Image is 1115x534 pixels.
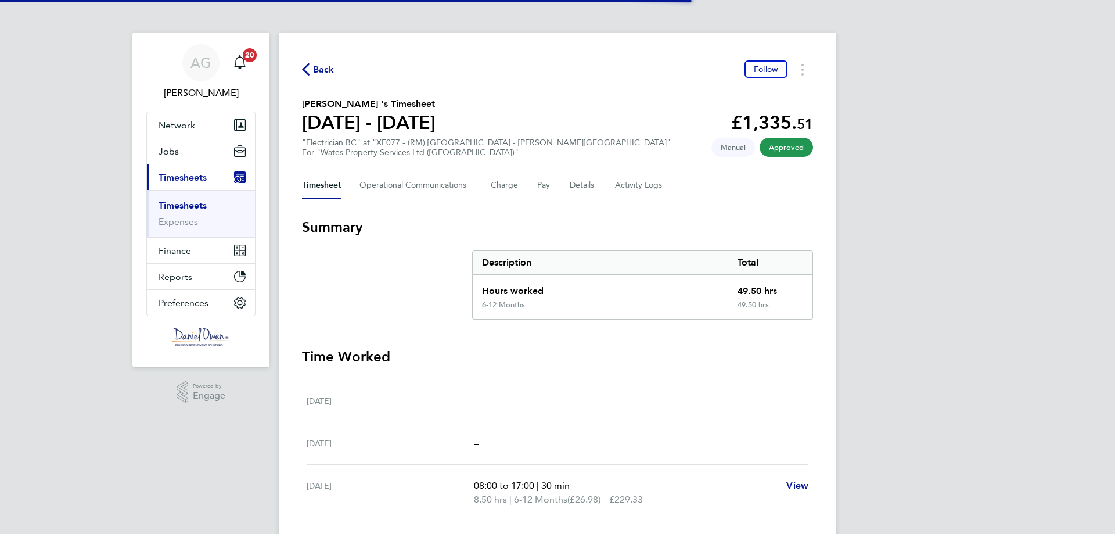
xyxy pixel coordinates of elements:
span: £229.33 [609,494,643,505]
div: 6-12 Months [482,300,525,310]
span: Network [159,120,195,131]
button: Charge [491,171,519,199]
span: Timesheets [159,172,207,183]
a: Expenses [159,216,198,227]
button: Details [570,171,596,199]
span: This timesheet was manually created. [711,138,755,157]
div: Timesheets [147,190,255,237]
span: Jobs [159,146,179,157]
span: AG [190,55,211,70]
h1: [DATE] - [DATE] [302,111,436,134]
button: Jobs [147,138,255,164]
a: View [786,479,808,493]
span: Engage [193,391,225,401]
h3: Summary [302,218,813,236]
div: Summary [472,250,813,320]
span: | [509,494,512,505]
span: Follow [754,64,778,74]
button: Preferences [147,290,255,316]
a: 20 [228,44,251,81]
a: Powered byEngage [177,381,226,403]
button: Pay [537,171,551,199]
span: This timesheet has been approved. [760,138,813,157]
div: 49.50 hrs [728,275,812,300]
div: For "Wates Property Services Ltd ([GEOGRAPHIC_DATA])" [302,148,671,157]
span: 20 [243,48,257,62]
span: | [537,480,539,491]
button: Timesheets Menu [792,60,813,78]
button: Activity Logs [615,171,664,199]
span: 51 [797,116,813,132]
span: 08:00 to 17:00 [474,480,534,491]
button: Finance [147,238,255,263]
div: [DATE] [307,479,474,507]
span: Back [313,63,334,77]
button: Timesheet [302,171,341,199]
button: Back [302,62,334,77]
span: Reports [159,271,192,282]
div: Hours worked [473,275,728,300]
span: 30 min [541,480,570,491]
div: 49.50 hrs [728,300,812,319]
span: 8.50 hrs [474,494,507,505]
button: Timesheets [147,164,255,190]
span: (£26.98) = [567,494,609,505]
a: Go to home page [146,328,256,346]
span: Preferences [159,298,208,309]
span: – [474,395,479,406]
div: [DATE] [307,436,474,450]
nav: Main navigation [132,33,269,367]
span: Finance [159,245,191,256]
app-decimal: £1,335. [731,112,813,134]
span: Powered by [193,381,225,391]
span: View [786,480,808,491]
a: Timesheets [159,200,207,211]
img: danielowen-logo-retina.png [172,328,230,346]
a: AG[PERSON_NAME] [146,44,256,100]
span: 6-12 Months [514,493,567,507]
button: Network [147,112,255,138]
div: Total [728,251,812,274]
span: Amy Garcia [146,86,256,100]
button: Follow [744,60,787,78]
div: [DATE] [307,394,474,408]
div: Description [473,251,728,274]
button: Operational Communications [359,171,472,199]
h2: [PERSON_NAME] 's Timesheet [302,97,436,111]
h3: Time Worked [302,347,813,366]
button: Reports [147,264,255,289]
div: "Electrician BC" at "XF077 - (RM) [GEOGRAPHIC_DATA] - [PERSON_NAME][GEOGRAPHIC_DATA]" [302,138,671,157]
span: – [474,438,479,449]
